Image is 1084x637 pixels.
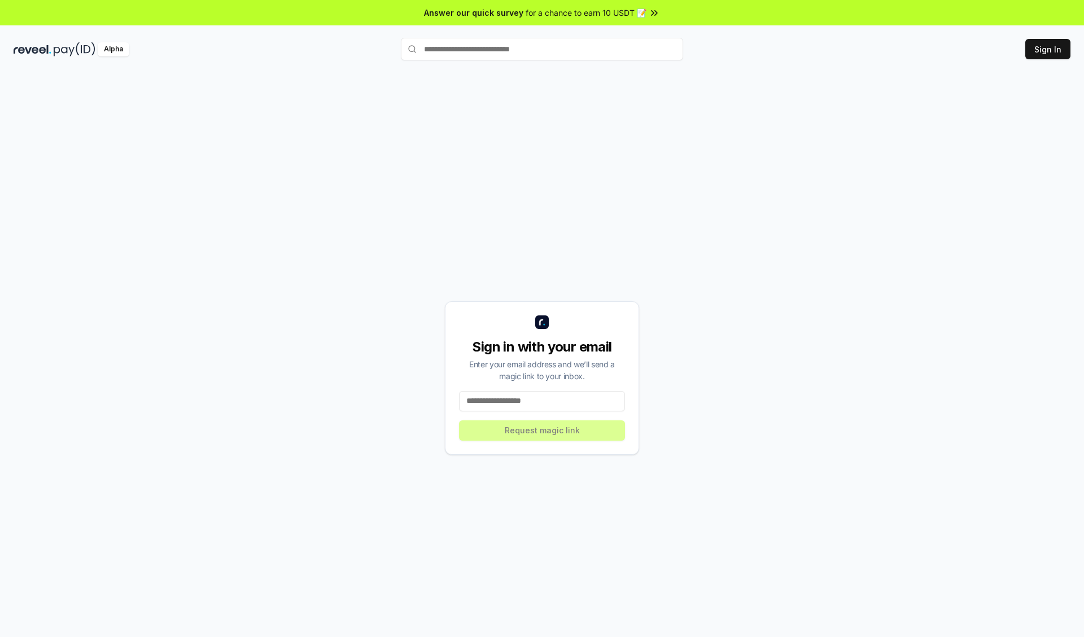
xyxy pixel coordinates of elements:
img: logo_small [535,315,549,329]
span: for a chance to earn 10 USDT 📝 [526,7,646,19]
span: Answer our quick survey [424,7,523,19]
img: reveel_dark [14,42,51,56]
div: Sign in with your email [459,338,625,356]
button: Sign In [1025,39,1070,59]
div: Enter your email address and we’ll send a magic link to your inbox. [459,358,625,382]
div: Alpha [98,42,129,56]
img: pay_id [54,42,95,56]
